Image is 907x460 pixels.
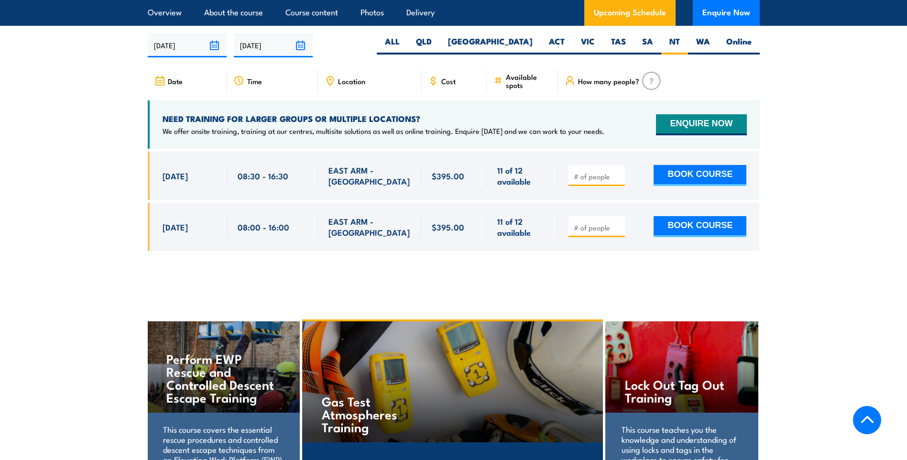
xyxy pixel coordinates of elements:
[338,77,365,85] span: Location
[574,223,622,232] input: # of people
[408,36,440,55] label: QLD
[163,170,188,181] span: [DATE]
[661,36,688,55] label: NT
[574,172,622,181] input: # of people
[634,36,661,55] label: SA
[234,33,313,57] input: To date
[328,216,411,238] span: EAST ARM - [GEOGRAPHIC_DATA]
[148,33,227,57] input: From date
[238,170,288,181] span: 08:30 - 16:30
[247,77,262,85] span: Time
[718,36,760,55] label: Online
[441,77,456,85] span: Cost
[322,394,434,433] h4: Gas Test Atmospheres Training
[163,126,604,136] p: We offer onsite training, training at our centres, multisite solutions as well as online training...
[654,216,746,237] button: BOOK COURSE
[497,164,547,187] span: 11 of 12 available
[432,221,464,232] span: $395.00
[541,36,573,55] label: ACT
[506,73,551,89] span: Available spots
[440,36,541,55] label: [GEOGRAPHIC_DATA]
[578,77,639,85] span: How many people?
[238,221,289,232] span: 08:00 - 16:00
[603,36,634,55] label: TAS
[688,36,718,55] label: WA
[168,77,183,85] span: Date
[328,164,411,187] span: EAST ARM - [GEOGRAPHIC_DATA]
[432,170,464,181] span: $395.00
[625,378,738,404] h4: Lock Out Tag Out Training
[573,36,603,55] label: VIC
[497,216,547,238] span: 11 of 12 available
[163,113,604,124] h4: NEED TRAINING FOR LARGER GROUPS OR MULTIPLE LOCATIONS?
[166,352,280,404] h4: Perform EWP Rescue and Controlled Descent Escape Training
[656,114,746,135] button: ENQUIRE NOW
[654,165,746,186] button: BOOK COURSE
[377,36,408,55] label: ALL
[163,221,188,232] span: [DATE]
